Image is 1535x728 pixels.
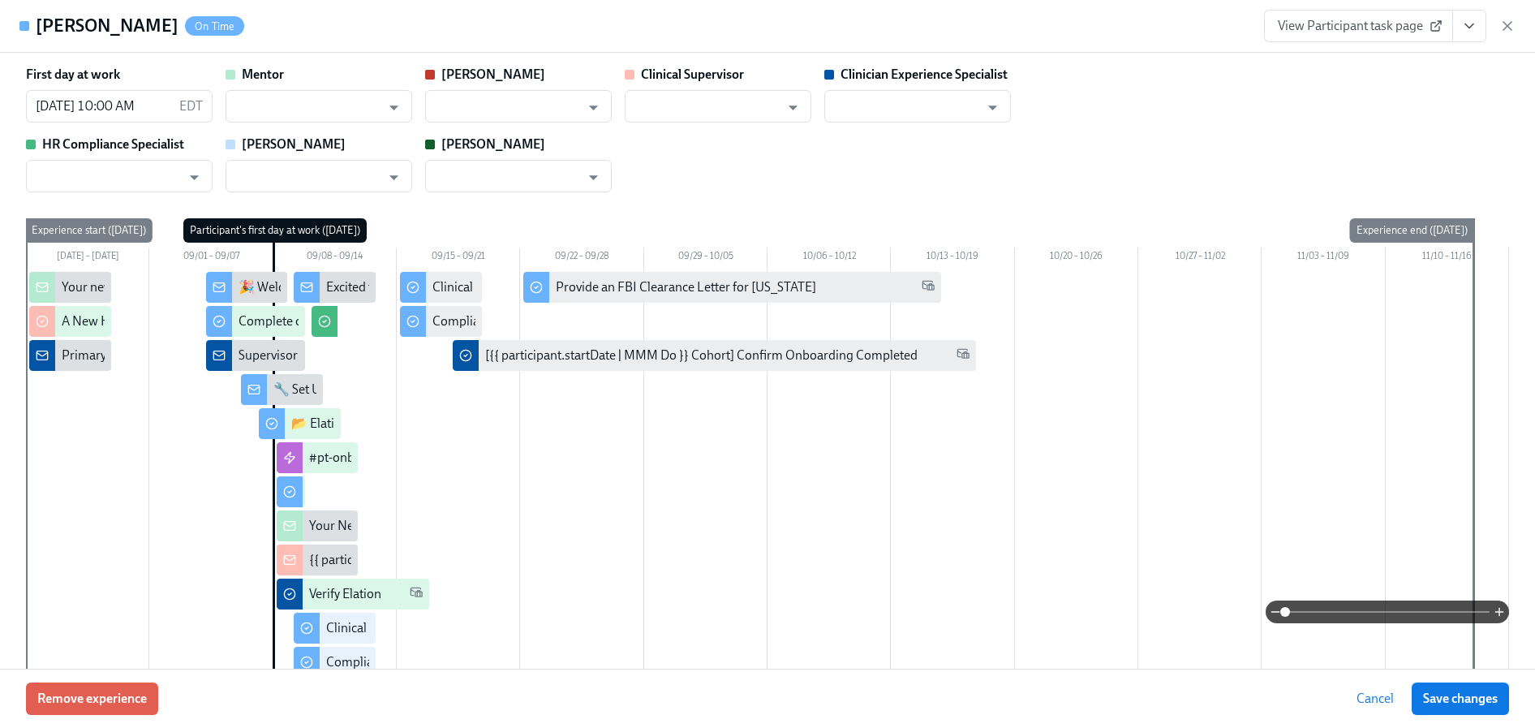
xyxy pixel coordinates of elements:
div: 11/03 – 11/09 [1262,248,1385,269]
div: 10/06 – 10/12 [767,248,891,269]
div: Complete our Welcome Survey [239,312,408,330]
button: Cancel [1345,683,1405,715]
div: 11/10 – 11/16 [1386,248,1509,269]
p: EDT [179,97,203,115]
button: Remove experience [26,683,158,715]
strong: [PERSON_NAME] [441,67,545,82]
div: 🎉 Welcome to Charlie Health! [239,278,409,296]
div: Supervisor confirmed! [239,347,362,364]
div: 10/13 – 10/19 [891,248,1014,269]
div: 09/29 – 10/05 [644,248,767,269]
h4: [PERSON_NAME] [36,14,178,38]
button: Open [780,95,806,120]
div: 10/27 – 11/02 [1138,248,1262,269]
div: Clinical Onboarding: Week One [326,619,500,637]
a: View Participant task page [1264,10,1453,42]
span: Work Email [410,585,423,604]
div: Primary Therapists cleared to start [62,347,252,364]
div: 🔧 Set Up Core Applications [273,381,428,398]
button: Open [381,95,406,120]
button: Open [581,165,606,190]
button: Save changes [1412,683,1509,715]
button: Open [581,95,606,120]
span: Cancel [1357,691,1394,707]
strong: Mentor [242,67,284,82]
div: Clinical Onboarding: Week 2 [432,278,589,296]
button: Open [182,165,207,190]
div: #pt-onboarding-support [309,449,446,467]
strong: Clinical Supervisor [641,67,744,82]
div: Compliance Onboarding: Week 2 [432,312,615,330]
div: Experience start ([DATE]) [25,218,153,243]
strong: HR Compliance Specialist [42,136,184,152]
div: Compliance Onboarding: Week One [326,653,526,671]
div: Experience end ([DATE]) [1350,218,1474,243]
span: Remove experience [37,691,147,707]
div: A New Hire is Cleared to Start [62,312,224,330]
button: View task page [1452,10,1486,42]
strong: Clinician Experience Specialist [841,67,1008,82]
span: Work Email [957,347,970,365]
button: Open [381,165,406,190]
span: On Time [185,20,244,32]
span: Save changes [1423,691,1498,707]
div: Participant's first day at work ([DATE]) [183,218,367,243]
div: [DATE] – [DATE] [26,248,149,269]
div: 09/01 – 09/07 [149,248,273,269]
button: Open [980,95,1005,120]
div: Verify Elation [309,585,381,603]
div: Excited to Connect – Your Mentor at Charlie Health! [326,278,608,296]
div: 09/15 – 09/21 [397,248,520,269]
span: Work Email [922,278,935,297]
div: 10/20 – 10/26 [1015,248,1138,269]
strong: [PERSON_NAME] [242,136,346,152]
label: First day at work [26,66,120,84]
div: [{{ participant.startDate | MMM Do }} Cohort] Confirm Onboarding Completed [485,347,918,364]
div: Your New Mentee has started [DATE]! [309,517,517,535]
div: Provide an FBI Clearance Letter for [US_STATE] [556,278,816,296]
div: 09/22 – 09/28 [520,248,643,269]
span: View Participant task page [1278,18,1439,34]
div: 09/08 – 09/14 [273,248,397,269]
div: {{ participant.fullName }} has Started [DATE]! [309,551,558,569]
div: 📂 Elation (EHR) Setup [291,415,419,433]
strong: [PERSON_NAME] [441,136,545,152]
div: Your new mentee is about to start onboarding! [62,278,318,296]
